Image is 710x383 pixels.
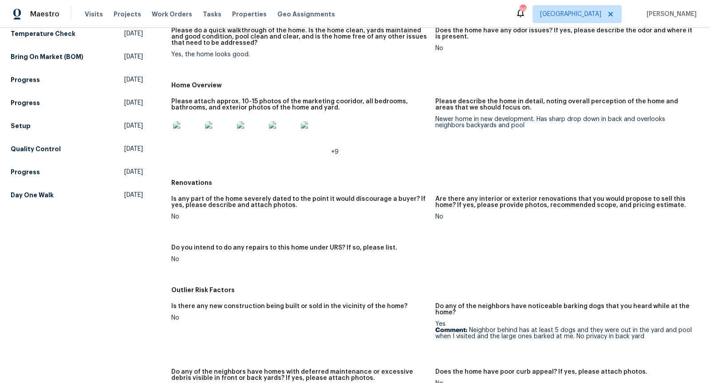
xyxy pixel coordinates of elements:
[171,81,699,90] h5: Home Overview
[277,10,335,19] span: Geo Assignments
[124,168,143,176] span: [DATE]
[435,327,467,333] b: Comment:
[171,369,428,381] h5: Do any of the neighbors have homes with deferred maintenance or excessive debris visible in front...
[124,191,143,199] span: [DATE]
[435,327,692,340] p: Neighbor behind has at least 5 dogs and they were out in the yard and pool when I visited and the...
[171,285,699,294] h5: Outlier Risk Factors
[11,49,143,65] a: Bring On Market (BOM)[DATE]
[124,121,143,130] span: [DATE]
[331,149,339,155] span: +9
[11,118,143,134] a: Setup[DATE]
[124,98,143,107] span: [DATE]
[171,98,428,111] h5: Please attach approx. 10-15 photos of the marketing cooridor, all bedrooms, bathrooms, and exteri...
[520,5,526,14] div: 99
[11,75,40,84] h5: Progress
[171,315,428,321] div: No
[114,10,141,19] span: Projects
[171,245,397,251] h5: Do you intend to do any repairs to this home under URS? If so, please list.
[435,321,692,340] div: Yes
[11,191,54,199] h5: Day One Walk
[171,51,428,58] div: Yes, the home looks good.
[203,11,221,17] span: Tasks
[11,98,40,107] h5: Progress
[171,303,407,309] h5: Is there any new construction being built or sold in the vicinity of the home?
[124,145,143,153] span: [DATE]
[124,75,143,84] span: [DATE]
[11,29,75,38] h5: Temperature Check
[171,27,428,46] h5: Please do a quick walkthrough of the home. Is the home clean, yards maintained and good condition...
[11,168,40,176] h5: Progress
[435,214,692,220] div: No
[124,52,143,61] span: [DATE]
[11,141,143,157] a: Quality Control[DATE]
[435,45,692,51] div: No
[171,214,428,220] div: No
[11,26,143,42] a: Temperature Check[DATE]
[11,72,143,88] a: Progress[DATE]
[11,187,143,203] a: Day One Walk[DATE]
[435,98,692,111] h5: Please describe the home in detail, noting overall perception of the home and areas that we shoul...
[171,256,428,262] div: No
[435,116,692,129] div: Newer home in new development. Has sharp drop down in back and overlooks neighbors backyards and ...
[171,178,699,187] h5: Renovations
[435,303,692,316] h5: Do any of the neighbors have noticeable barking dogs that you heard while at the home?
[435,196,692,208] h5: Are there any interior or exterior renovations that you would propose to sell this home? If yes, ...
[232,10,267,19] span: Properties
[124,29,143,38] span: [DATE]
[643,10,697,19] span: [PERSON_NAME]
[152,10,192,19] span: Work Orders
[85,10,103,19] span: Visits
[171,196,428,208] h5: Is any part of the home severely dated to the point it would discourage a buyer? If yes, please d...
[11,52,83,61] h5: Bring On Market (BOM)
[30,10,59,19] span: Maestro
[435,369,647,375] h5: Does the home have poor curb appeal? If yes, please attach photos.
[540,10,601,19] span: [GEOGRAPHIC_DATA]
[11,121,31,130] h5: Setup
[435,27,692,40] h5: Does the home have any odor issues? If yes, please describe the odor and where it is present.
[11,95,143,111] a: Progress[DATE]
[11,145,61,153] h5: Quality Control
[11,164,143,180] a: Progress[DATE]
